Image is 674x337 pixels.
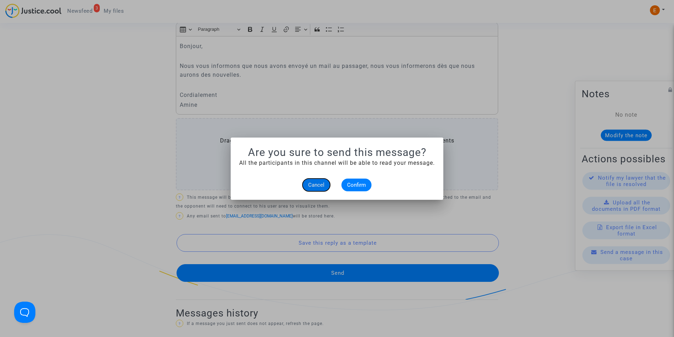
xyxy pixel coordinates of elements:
[308,182,324,188] span: Cancel
[303,179,330,191] button: Cancel
[347,182,366,188] span: Confirm
[341,179,371,191] button: Confirm
[14,302,35,323] iframe: Help Scout Beacon - Open
[239,146,435,159] h1: Are you sure to send this message?
[239,159,435,166] span: All the participants in this channel will be able to read your message.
